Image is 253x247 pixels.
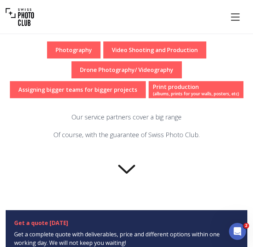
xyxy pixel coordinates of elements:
span: Get a complete quote with deliverables, price and different options within one working day. We wi... [14,230,220,247]
p: Get a quote [DATE] [14,219,239,230]
p: Our service partners cover a big range [53,112,200,122]
iframe: Intercom live chat [229,223,246,240]
p: Of course, with the guarantee of Swiss Photo Club. [53,130,200,140]
button: Menu [223,5,247,29]
p: Drone Photography/ Videography [80,66,173,74]
img: Swiss photo club [6,3,34,31]
p: Photography [56,46,92,54]
span: (albums, prints for your walls, posters, etc) [153,91,239,97]
span: 2 [243,223,249,229]
p: Video Shooting and Production [112,46,198,54]
div: Print production [153,83,239,91]
p: Assigning bigger teams for bigger projects [18,85,137,94]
